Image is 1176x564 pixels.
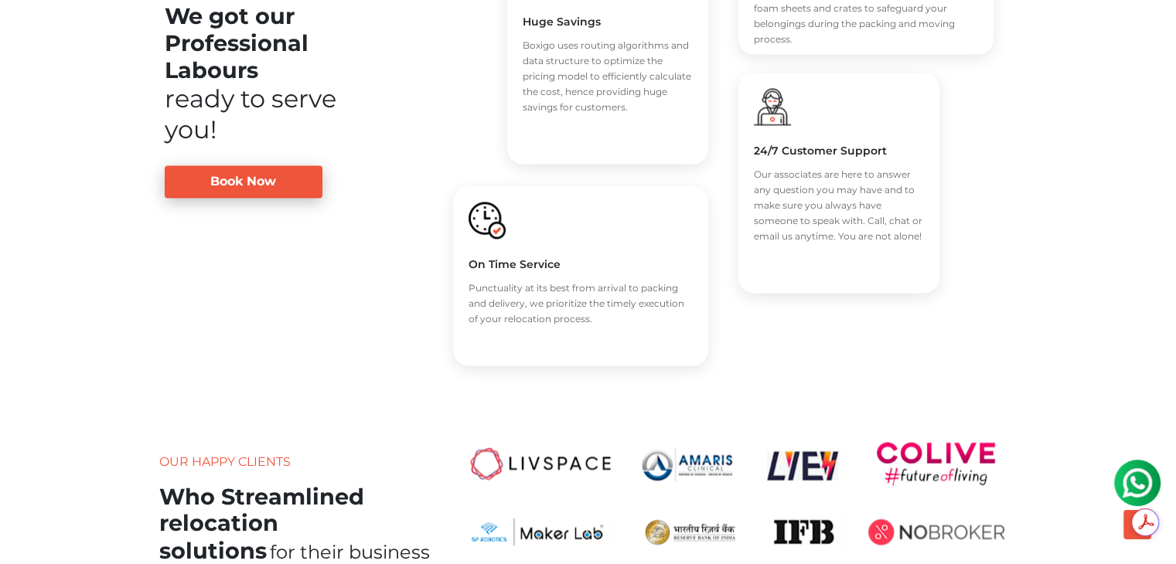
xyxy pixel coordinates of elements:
[754,167,924,244] p: Our associates are here to answer any question you may have and to make sure you always have some...
[754,88,791,125] img: boxigo_packers_and_movers_support
[523,38,693,115] p: Boxigo uses routing algorithms and data structure to optimize the pricing model to efficiently ca...
[165,83,363,145] div: ready to serve you!
[765,510,843,553] img: ifb
[465,510,615,553] img: makers_lab
[165,165,322,198] a: Book Now
[765,442,843,485] img: lye
[469,202,506,239] img: boxigo_packers_and_movers_huge_guarantee
[465,442,615,485] img: livespace
[15,15,46,46] img: whatsapp-icon.svg
[640,510,741,553] img: RBI
[165,3,363,83] h2: We got our Professional Labours
[754,144,924,158] h5: 24/7 Customer Support
[523,15,693,29] h5: Huge Savings
[868,510,1005,553] img: nobroker
[877,442,995,485] img: colive
[469,280,693,327] p: Punctuality at its best from arrival to packing and delivery, we prioritize the timely execution ...
[469,257,693,271] h5: On Time Service
[159,482,364,563] h2: Who Streamlined relocation solutions
[159,452,430,471] p: Our Happy Clients
[1123,510,1151,539] button: scroll up
[640,442,741,485] img: amaris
